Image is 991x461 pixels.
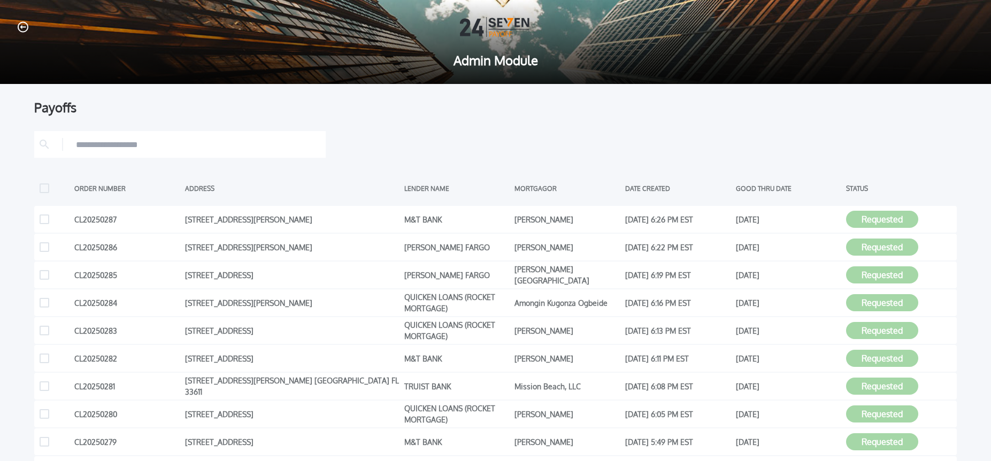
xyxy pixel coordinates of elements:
div: Mission Beach, LLC [514,378,620,394]
div: ORDER NUMBER [74,180,180,196]
div: [STREET_ADDRESS][PERSON_NAME] [GEOGRAPHIC_DATA] FL 33611 [185,378,399,394]
div: M&T BANK [404,350,510,366]
div: CL20250283 [74,322,180,339]
div: QUICKEN LOANS (ROCKET MORTGAGE) [404,406,510,422]
div: [DATE] 6:16 PM EST [625,295,731,311]
div: STATUS [846,180,951,196]
div: QUICKEN LOANS (ROCKET MORTGAGE) [404,322,510,339]
div: QUICKEN LOANS (ROCKET MORTGAGE) [404,295,510,311]
button: Requested [846,294,918,311]
div: LENDER NAME [404,180,510,196]
div: [STREET_ADDRESS] [185,350,399,366]
button: Requested [846,322,918,339]
button: Requested [846,405,918,422]
button: Requested [846,350,918,367]
div: [DATE] 6:13 PM EST [625,322,731,339]
div: [DATE] [736,322,841,339]
div: [PERSON_NAME] FARGO [404,267,510,283]
div: DATE CREATED [625,180,731,196]
div: Payoffs [34,101,957,114]
div: [STREET_ADDRESS][PERSON_NAME] [185,295,399,311]
div: [STREET_ADDRESS][PERSON_NAME] [185,239,399,255]
button: Requested [846,211,918,228]
div: [DATE] 6:22 PM EST [625,239,731,255]
div: [DATE] 6:19 PM EST [625,267,731,283]
div: [DATE] [736,211,841,227]
div: [PERSON_NAME] [514,406,620,422]
div: [PERSON_NAME] [514,434,620,450]
div: [DATE] 6:26 PM EST [625,211,731,227]
div: Amongin Kugonza Ogbeide [514,295,620,311]
div: [DATE] 6:05 PM EST [625,406,731,422]
div: [DATE] 5:49 PM EST [625,434,731,450]
div: [PERSON_NAME][GEOGRAPHIC_DATA] [514,267,620,283]
div: [STREET_ADDRESS] [185,434,399,450]
div: CL20250281 [74,378,180,394]
div: [PERSON_NAME] [514,239,620,255]
div: CL20250280 [74,406,180,422]
div: [STREET_ADDRESS][PERSON_NAME] [185,211,399,227]
div: [DATE] [736,378,841,394]
div: TRUIST BANK [404,378,510,394]
div: [PERSON_NAME] [514,350,620,366]
div: [PERSON_NAME] [514,322,620,339]
div: [DATE] [736,295,841,311]
div: [DATE] 6:11 PM EST [625,350,731,366]
div: MORTGAGOR [514,180,620,196]
div: M&T BANK [404,211,510,227]
button: Requested [846,239,918,256]
div: ADDRESS [185,180,399,196]
span: Admin Module [17,54,974,67]
img: Logo [460,17,532,37]
div: CL20250282 [74,350,180,366]
div: [STREET_ADDRESS] [185,322,399,339]
button: Requested [846,378,918,395]
button: Requested [846,433,918,450]
div: [DATE] [736,239,841,255]
div: [DATE] [736,350,841,366]
div: [STREET_ADDRESS] [185,406,399,422]
div: [PERSON_NAME] [514,211,620,227]
div: [DATE] 6:08 PM EST [625,378,731,394]
div: [PERSON_NAME] FARGO [404,239,510,255]
button: Requested [846,266,918,283]
div: [DATE] [736,434,841,450]
div: CL20250284 [74,295,180,311]
div: M&T BANK [404,434,510,450]
div: [STREET_ADDRESS] [185,267,399,283]
div: CL20250286 [74,239,180,255]
div: [DATE] [736,406,841,422]
div: [DATE] [736,267,841,283]
div: CL20250279 [74,434,180,450]
div: CL20250287 [74,211,180,227]
div: CL20250285 [74,267,180,283]
div: GOOD THRU DATE [736,180,841,196]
